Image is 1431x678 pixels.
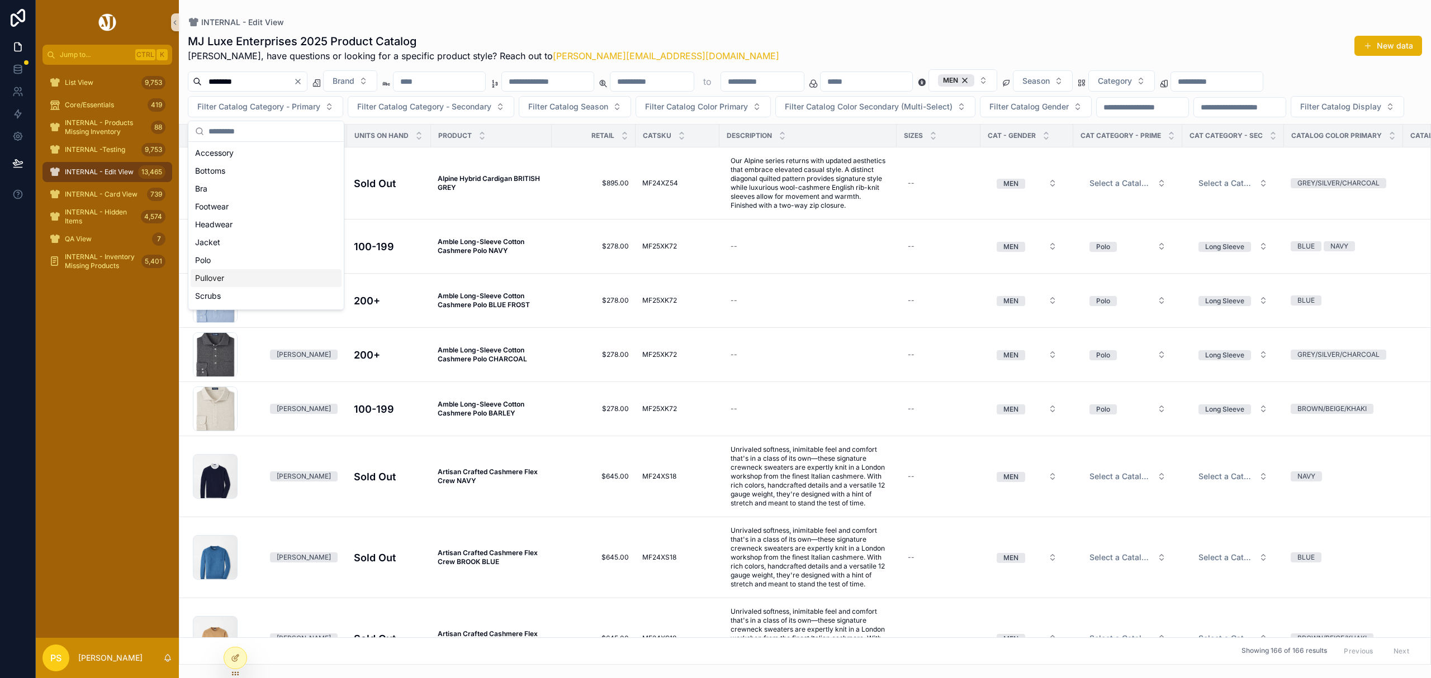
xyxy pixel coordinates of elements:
[1198,295,1251,306] button: Unselect LONG_SLEEVE
[558,179,629,188] a: $895.00
[1080,547,1176,568] a: Select Button
[438,174,545,192] a: Alpine Hybrid Cardigan BRITISH GREY
[1003,242,1018,252] div: MEN
[1096,296,1110,306] div: Polo
[270,471,340,481] a: [PERSON_NAME]
[438,400,545,418] a: Amble Long-Sleeve Cotton Cashmere Polo BARLEY
[354,347,424,362] a: 200+
[191,251,342,269] div: Polo
[1297,471,1315,481] div: NAVY
[357,101,491,112] span: Filter Catalog Category - Secondary
[42,184,172,204] a: INTERNAL - Card View739
[60,50,131,59] span: Jump to...
[642,472,713,481] a: MF24XS18
[138,165,165,179] div: 13,465
[1088,70,1155,92] button: Select Button
[903,292,974,309] a: --
[642,404,713,413] a: MF25XK72
[1003,179,1018,189] div: MEN
[1089,633,1153,644] span: Select a Catalog Category - Primary
[726,441,890,512] a: Unrivaled softness, inimitable feel and comfort that's in a class of its own—these signature crew...
[354,469,424,484] a: Sold Out
[191,233,342,251] div: Jacket
[438,346,527,363] strong: Amble Long-Sleeve Cotton Cashmere Polo CHARCOAL
[1330,241,1348,251] div: NAVY
[65,190,138,199] span: INTERNAL - Card View
[1080,466,1176,487] a: Select Button
[987,290,1067,311] a: Select Button
[785,101,953,112] span: Filter Catalog Color Secondary (Multi-Select)
[191,216,342,233] div: Headwear
[65,208,136,226] span: INTERNAL - Hidden Items
[726,603,890,674] a: Unrivaled softness, inimitable feel and comfort that's in a class of its own—these signature crew...
[191,144,342,162] div: Accessory
[141,255,165,268] div: 5,401
[438,467,539,485] strong: Artisan Crafted Cashmere Flex Crew NAVY
[201,17,284,28] span: INTERNAL - Edit View
[1003,634,1018,644] div: MEN
[1013,70,1073,92] button: Select Button
[1081,399,1175,419] button: Select Button
[1089,471,1153,482] span: Select a Catalog Category - Primary
[333,75,354,87] span: Brand
[438,292,530,309] strong: Amble Long-Sleeve Cotton Cashmere Polo BLUE FROST
[642,350,713,359] a: MF25XK72
[988,131,1036,140] span: CAT - GENDER
[903,174,974,192] a: --
[643,131,671,140] span: CATSKU
[1205,404,1244,414] div: Long Sleeve
[903,237,974,255] a: --
[775,96,975,117] button: Select Button
[277,552,331,562] div: [PERSON_NAME]
[727,131,772,140] span: Description
[1291,471,1396,481] a: NAVY
[354,293,424,308] a: 200+
[908,242,914,251] div: --
[642,242,677,251] span: MF25XK72
[642,296,677,305] span: MF25XK72
[987,547,1067,568] a: Select Button
[908,179,914,188] div: --
[1297,241,1315,251] div: BLUE
[558,634,629,643] a: $645.00
[988,290,1066,311] button: Select Button
[1080,173,1176,194] a: Select Button
[191,269,342,287] div: Pullover
[1297,404,1367,414] div: BROWN/BEIGE/KHAKI
[354,402,424,417] a: 100-199
[903,400,974,418] a: --
[938,74,974,87] div: MEN
[726,292,890,309] a: --
[1190,290,1277,311] button: Select Button
[270,350,340,360] a: [PERSON_NAME]
[987,628,1067,649] a: Select Button
[141,210,165,223] div: 4,574
[1190,547,1277,567] button: Select Button
[65,168,134,176] span: INTERNAL - Edit View
[135,49,155,60] span: Ctrl
[188,142,344,309] div: Suggestions
[1189,344,1277,365] a: Select Button
[354,631,424,646] a: Sold Out
[987,173,1067,194] a: Select Button
[354,176,424,191] h4: Sold Out
[726,522,890,593] a: Unrivaled softness, inimitable feel and comfort that's in a class of its own—these signature crew...
[1190,399,1277,419] button: Select Button
[642,404,677,413] span: MF25XK72
[988,466,1066,486] button: Select Button
[438,400,526,417] strong: Amble Long-Sleeve Cotton Cashmere Polo BARLEY
[558,242,629,251] span: $278.00
[1189,236,1277,257] a: Select Button
[188,96,343,117] button: Select Button
[528,101,608,112] span: Filter Catalog Season
[1096,242,1110,252] div: Polo
[1098,75,1132,87] span: Category
[1291,295,1396,305] a: BLUE
[1081,345,1175,365] button: Select Button
[1198,552,1254,563] span: Select a Catalog Category - Secondary
[293,77,307,86] button: Clear
[277,350,331,360] div: [PERSON_NAME]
